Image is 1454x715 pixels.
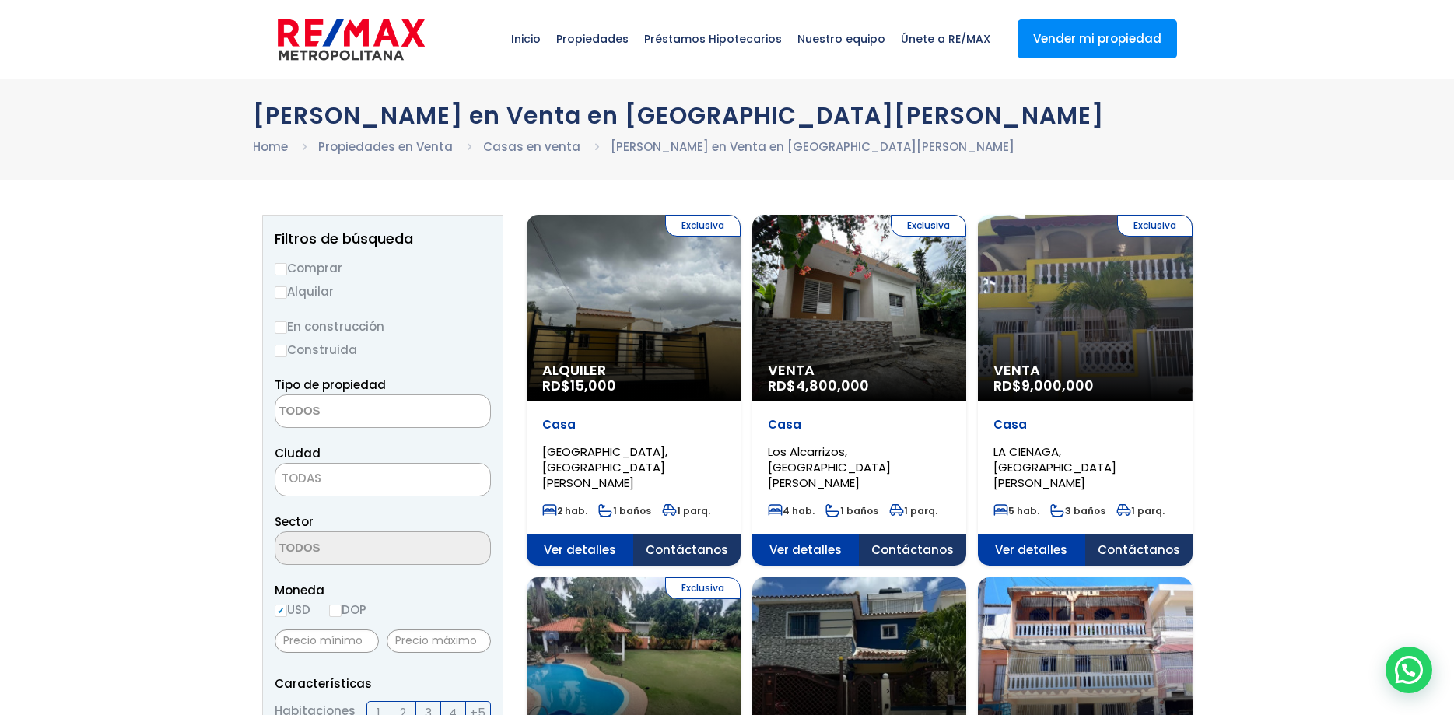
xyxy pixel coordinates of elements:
span: Contáctanos [1085,534,1193,566]
span: RD$ [542,376,616,395]
span: Contáctanos [859,534,966,566]
span: Inicio [503,16,548,62]
span: [GEOGRAPHIC_DATA], [GEOGRAPHIC_DATA][PERSON_NAME] [542,443,667,491]
input: Precio mínimo [275,629,379,653]
span: Ver detalles [978,534,1085,566]
span: Sector [275,513,314,530]
span: Los Alcarrizos, [GEOGRAPHIC_DATA][PERSON_NAME] [768,443,891,491]
input: Construida [275,345,287,357]
span: 1 parq. [1116,504,1165,517]
input: Alquilar [275,286,287,299]
span: TODAS [275,463,491,496]
span: Moneda [275,580,491,600]
input: USD [275,605,287,617]
span: 1 baños [598,504,651,517]
p: Casa [993,417,1176,433]
img: remax-metropolitana-logo [278,16,425,63]
label: Alquilar [275,282,491,301]
span: 3 baños [1050,504,1105,517]
input: Precio máximo [387,629,491,653]
a: Home [253,138,288,155]
a: Vender mi propiedad [1018,19,1177,58]
textarea: Search [275,532,426,566]
label: DOP [329,600,366,619]
a: Exclusiva Alquiler RD$15,000 Casa [GEOGRAPHIC_DATA], [GEOGRAPHIC_DATA][PERSON_NAME] 2 hab. 1 baño... [527,215,741,566]
span: 1 baños [825,504,878,517]
a: Exclusiva Venta RD$4,800,000 Casa Los Alcarrizos, [GEOGRAPHIC_DATA][PERSON_NAME] 4 hab. 1 baños 1... [752,215,966,566]
span: 15,000 [570,376,616,395]
h1: [PERSON_NAME] en Venta en [GEOGRAPHIC_DATA][PERSON_NAME] [253,102,1202,129]
span: Exclusiva [1117,215,1193,237]
span: 5 hab. [993,504,1039,517]
span: Venta [993,363,1176,378]
span: RD$ [768,376,869,395]
label: En construcción [275,317,491,336]
input: DOP [329,605,342,617]
span: 1 parq. [662,504,710,517]
a: Propiedades en Venta [318,138,453,155]
textarea: Search [275,395,426,429]
span: Ver detalles [752,534,860,566]
span: 9,000,000 [1021,376,1094,395]
span: LA CIENAGA, [GEOGRAPHIC_DATA][PERSON_NAME] [993,443,1116,491]
label: Construida [275,340,491,359]
span: 4,800,000 [796,376,869,395]
span: Exclusiva [665,215,741,237]
span: Nuestro equipo [790,16,893,62]
input: En construcción [275,321,287,334]
span: Ciudad [275,445,321,461]
span: Propiedades [548,16,636,62]
span: Venta [768,363,951,378]
a: Casas en venta [483,138,580,155]
span: Contáctanos [633,534,741,566]
input: Comprar [275,263,287,275]
span: Únete a RE/MAX [893,16,998,62]
span: 4 hab. [768,504,815,517]
span: Ver detalles [527,534,634,566]
label: USD [275,600,310,619]
span: Exclusiva [665,577,741,599]
span: TODAS [275,468,490,489]
span: Alquiler [542,363,725,378]
span: Exclusiva [891,215,966,237]
span: Tipo de propiedad [275,377,386,393]
span: 2 hab. [542,504,587,517]
label: Comprar [275,258,491,278]
p: Casa [542,417,725,433]
span: RD$ [993,376,1094,395]
a: Exclusiva Venta RD$9,000,000 Casa LA CIENAGA, [GEOGRAPHIC_DATA][PERSON_NAME] 5 hab. 3 baños 1 par... [978,215,1192,566]
li: [PERSON_NAME] en Venta en [GEOGRAPHIC_DATA][PERSON_NAME] [611,137,1014,156]
h2: Filtros de búsqueda [275,231,491,247]
span: 1 parq. [889,504,937,517]
span: Préstamos Hipotecarios [636,16,790,62]
p: Casa [768,417,951,433]
p: Características [275,674,491,693]
span: TODAS [282,470,321,486]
